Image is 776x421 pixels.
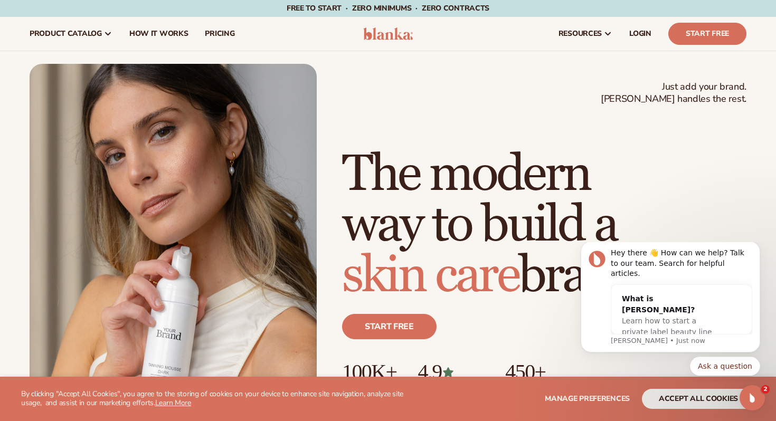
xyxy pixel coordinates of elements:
span: Manage preferences [545,394,630,404]
p: 100K+ [342,360,396,384]
span: Just add your brand. [PERSON_NAME] handles the rest. [601,81,746,106]
p: 4.9 [418,360,484,384]
a: Start Free [668,23,746,45]
span: pricing [205,30,234,38]
span: 2 [761,385,770,394]
a: product catalog [21,17,121,51]
div: What is [PERSON_NAME]?Learn how to start a private label beauty line with [PERSON_NAME] [46,43,166,115]
div: What is [PERSON_NAME]? [57,51,155,73]
div: Hey there 👋 How can we help? Talk to our team. Search for helpful articles. [46,6,187,37]
a: How It Works [121,17,197,51]
iframe: Intercom notifications message [565,242,776,382]
button: accept all cookies [642,389,755,409]
span: How It Works [129,30,188,38]
img: logo [363,27,413,40]
span: skin care [342,245,518,307]
p: Message from Lee, sent Just now [46,94,187,103]
h1: The modern way to build a brand [342,149,746,301]
a: pricing [196,17,243,51]
button: Quick reply: Ask a question [125,114,195,133]
span: product catalog [30,30,102,38]
img: Profile image for Lee [24,8,41,25]
span: LOGIN [629,30,651,38]
span: resources [559,30,602,38]
span: Free to start · ZERO minimums · ZERO contracts [287,3,489,13]
div: Message content [46,6,187,92]
button: Manage preferences [545,389,630,409]
a: resources [550,17,621,51]
a: Start free [342,314,437,339]
div: Quick reply options [16,114,195,133]
span: Learn how to start a private label beauty line with [PERSON_NAME] [57,74,147,105]
iframe: Intercom live chat [740,385,765,410]
a: Learn More [155,398,191,408]
a: LOGIN [621,17,660,51]
p: 450+ [505,360,585,384]
p: By clicking "Accept All Cookies", you agree to the storing of cookies on your device to enhance s... [21,390,412,408]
